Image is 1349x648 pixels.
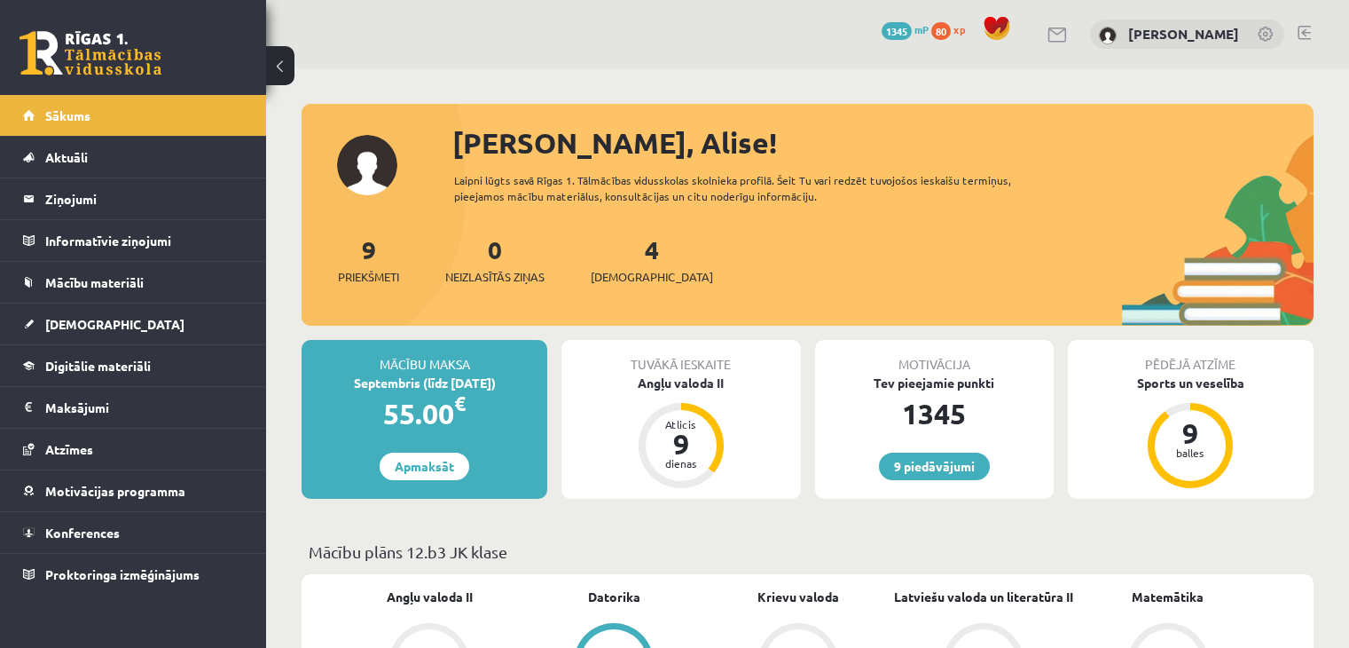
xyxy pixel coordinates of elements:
a: Krievu valoda [757,588,839,606]
div: 1345 [815,392,1054,435]
a: Angļu valoda II [387,588,473,606]
legend: Maksājumi [45,387,244,428]
a: Latviešu valoda un literatūra II [894,588,1073,606]
div: 9 [1164,419,1217,447]
a: Ziņojumi [23,178,244,219]
a: Atzīmes [23,429,244,470]
div: Tev pieejamie punkti [815,374,1054,392]
div: 55.00 [302,392,547,435]
a: Sports un veselība 9 balles [1068,374,1314,491]
span: Aktuāli [45,149,88,165]
div: Pēdējā atzīme [1068,340,1314,374]
a: Sākums [23,95,244,136]
a: 4[DEMOGRAPHIC_DATA] [591,233,713,286]
span: Sākums [45,107,90,123]
a: Digitālie materiāli [23,345,244,386]
span: Neizlasītās ziņas [445,268,545,286]
a: Informatīvie ziņojumi [23,220,244,261]
div: Angļu valoda II [561,374,800,392]
a: 80 xp [931,22,974,36]
a: Angļu valoda II Atlicis 9 dienas [561,374,800,491]
span: xp [953,22,965,36]
span: Konferences [45,525,120,541]
div: dienas [655,458,708,469]
a: 9 piedāvājumi [879,453,990,480]
a: [PERSON_NAME] [1128,25,1239,43]
span: mP [914,22,929,36]
a: Datorika [588,588,640,606]
span: Mācību materiāli [45,274,144,290]
a: Maksājumi [23,387,244,428]
span: [DEMOGRAPHIC_DATA] [591,268,713,286]
a: 0Neizlasītās ziņas [445,233,545,286]
a: 1345 mP [882,22,929,36]
a: 9Priekšmeti [338,233,399,286]
a: Mācību materiāli [23,262,244,303]
div: Atlicis [655,419,708,430]
span: € [454,391,466,416]
div: 9 [655,430,708,458]
span: 1345 [882,22,912,40]
span: Priekšmeti [338,268,399,286]
div: [PERSON_NAME], Alise! [452,122,1314,164]
a: Motivācijas programma [23,470,244,511]
span: [DEMOGRAPHIC_DATA] [45,316,184,332]
a: Proktoringa izmēģinājums [23,554,244,595]
a: Aktuāli [23,137,244,178]
img: Alise Pukalova [1099,27,1117,44]
span: Digitālie materiāli [45,358,151,374]
legend: Informatīvie ziņojumi [45,220,244,261]
div: Mācību maksa [302,340,547,374]
a: Rīgas 1. Tālmācības vidusskola [20,31,161,75]
div: Laipni lūgts savā Rīgas 1. Tālmācības vidusskolas skolnieka profilā. Šeit Tu vari redzēt tuvojošo... [454,172,1062,204]
a: [DEMOGRAPHIC_DATA] [23,304,244,344]
div: Motivācija [815,340,1054,374]
span: 80 [931,22,951,40]
a: Apmaksāt [380,453,469,480]
div: balles [1164,447,1217,458]
p: Mācību plāns 12.b3 JK klase [309,540,1306,564]
div: Sports un veselība [1068,374,1314,392]
span: Atzīmes [45,441,93,457]
div: Tuvākā ieskaite [561,340,800,374]
a: Konferences [23,512,244,553]
div: Septembris (līdz [DATE]) [302,374,547,392]
span: Proktoringa izmēģinājums [45,566,200,582]
a: Matemātika [1132,588,1204,606]
span: Motivācijas programma [45,483,185,499]
legend: Ziņojumi [45,178,244,219]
